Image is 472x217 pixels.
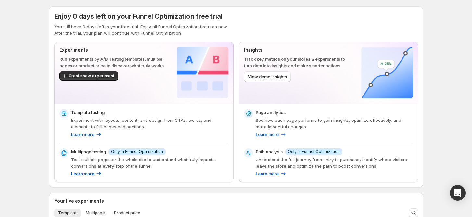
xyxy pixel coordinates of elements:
[256,148,283,155] p: Path analysis
[256,131,287,138] a: Learn more
[450,185,466,201] div: Open Intercom Messenger
[256,171,279,177] p: Learn more
[58,211,77,216] span: Template
[111,149,163,154] span: Only in Funnel Optimization
[256,171,287,177] a: Learn more
[54,23,418,30] p: You still have 0 days left in your free trial. Enjoy all Funnel Optimization features now
[59,47,166,53] p: Experiments
[54,198,104,204] h3: Your live experiments
[71,171,94,177] p: Learn more
[71,109,105,116] p: Template testing
[71,131,102,138] a: Learn more
[59,56,166,69] p: Run experiments by A/B Testing templates, multiple pages or product price to discover what truly ...
[361,47,413,98] img: Insights
[177,47,228,98] img: Experiments
[256,117,413,130] p: See how each page performs to gain insights, optimize effectively, and make impactful changes
[256,109,286,116] p: Page analytics
[71,117,228,130] p: Experiment with layouts, content, and design from CTAs, words, and elements to full pages and sec...
[71,171,102,177] a: Learn more
[244,56,351,69] p: Track key metrics on your stores & experiments to turn data into insights and make smarter actions
[69,73,114,79] span: Create new experiment
[256,131,279,138] p: Learn more
[59,71,118,81] button: Create new experiment
[71,156,228,169] p: Test multiple pages or the whole site to understand what truly impacts conversions at every step ...
[54,12,223,20] span: Enjoy 0 days left on your Funnel Optimization free trial
[114,211,140,216] span: Product price
[288,149,340,154] span: Only in Funnel Optimization
[86,211,105,216] span: Multipage
[248,73,287,80] span: View demo insights
[244,47,351,53] p: Insights
[71,148,106,155] p: Multipage testing
[256,156,413,169] p: Understand the full journey from entry to purchase, identify where visitors leave the store and o...
[71,131,94,138] p: Learn more
[244,71,291,82] button: View demo insights
[54,30,418,36] p: After the trial, your plan will continue with Funnel Optimization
